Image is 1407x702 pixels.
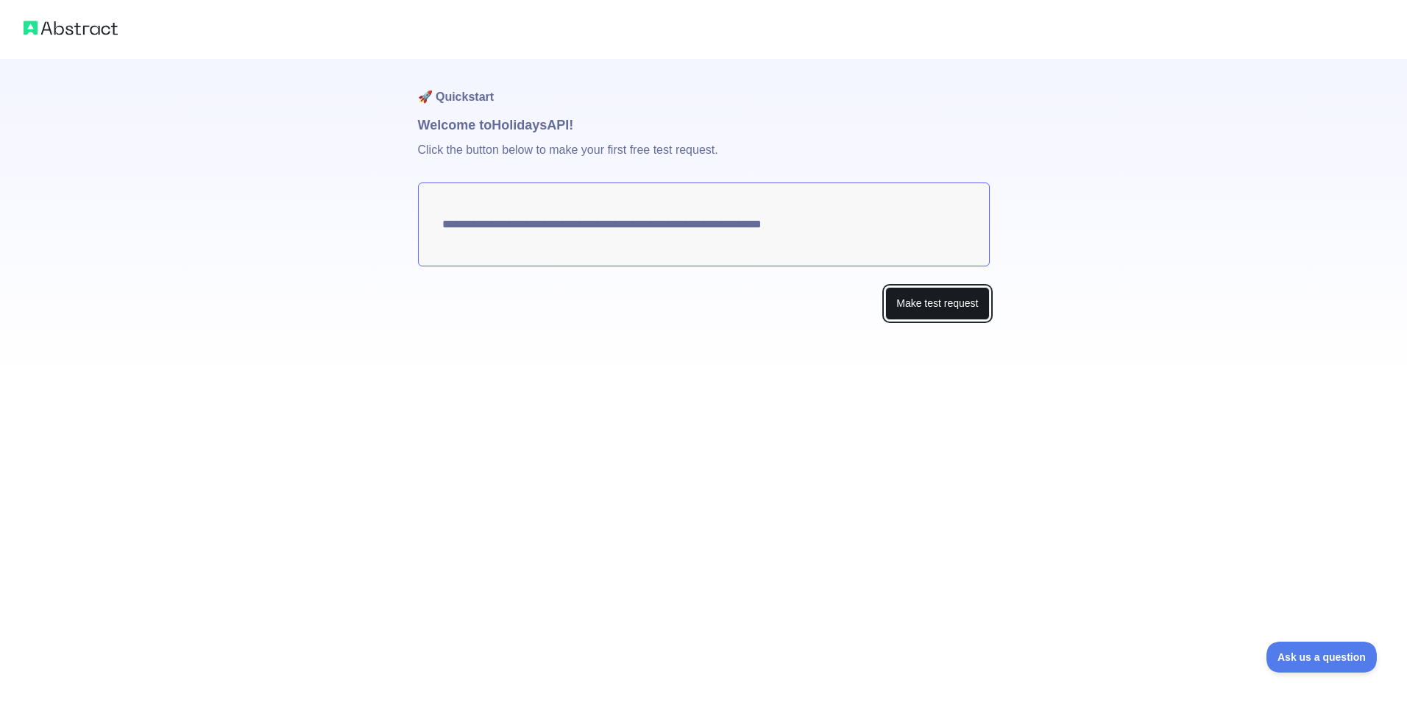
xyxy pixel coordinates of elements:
[418,115,990,135] h1: Welcome to Holidays API!
[1266,642,1378,673] iframe: Toggle Customer Support
[24,18,118,38] img: Abstract logo
[418,59,990,115] h1: 🚀 Quickstart
[885,287,989,320] button: Make test request
[418,135,990,182] p: Click the button below to make your first free test request.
